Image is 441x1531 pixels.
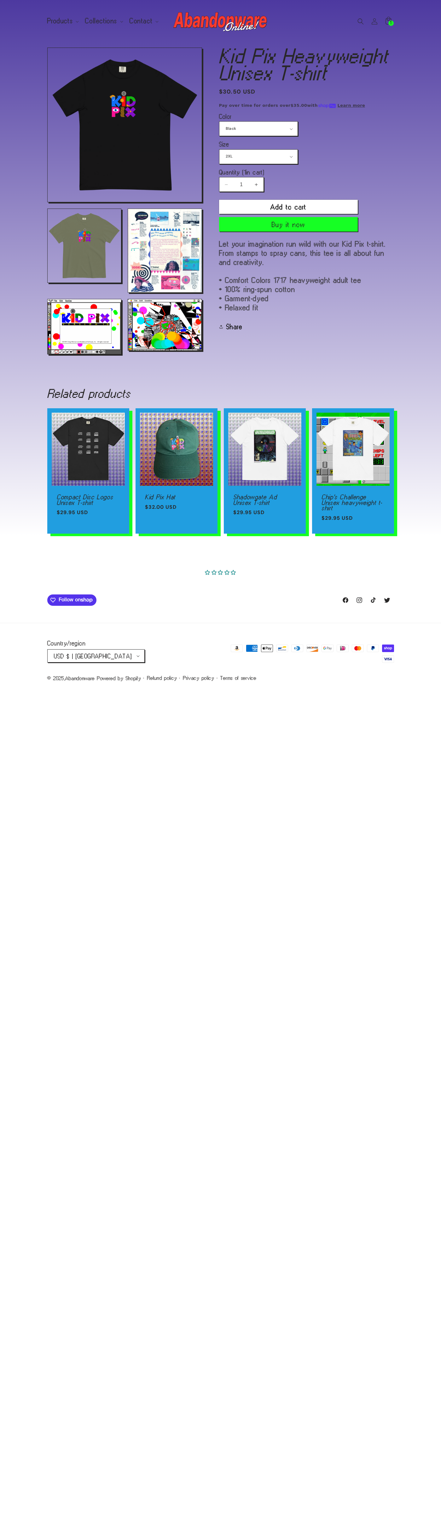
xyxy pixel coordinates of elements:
[47,18,73,24] span: Products
[219,217,358,232] button: Buy it now
[47,388,394,399] h2: Related products
[171,6,270,36] a: Abandonware
[219,141,358,147] label: Size
[147,675,177,681] a: Refund policy
[242,169,264,175] span: ( in cart)
[126,14,161,28] summary: Contact
[219,320,243,334] summary: Share
[44,14,82,28] summary: Products
[244,169,246,175] span: 1
[47,640,145,646] h2: Country/region
[47,649,145,662] button: USD $ | [GEOGRAPHIC_DATA]
[219,200,358,214] button: Add to cart
[219,88,256,96] span: $30.50 USD
[145,494,208,500] a: Kid Pix Hat
[322,494,385,511] a: Chip's Challenge Unisex heavyweight t-shirt
[183,675,214,681] a: Privacy policy
[47,48,203,354] media-gallery: Gallery Viewer
[57,494,120,505] a: Compact Disc Logos Unisex T-shirt
[233,494,296,505] a: Shadowgate Ad Unisex T-shirt
[354,14,368,28] summary: Search
[85,18,117,24] span: Collections
[219,113,358,120] label: Color
[219,239,394,312] div: Let your imagination run wild with our Kid Pix t-shirt. From stamps to spray cans, this tee is al...
[219,48,394,82] h1: Kid Pix Heavyweight Unisex T-shirt
[54,653,132,659] span: USD $ | [GEOGRAPHIC_DATA]
[170,568,271,576] div: Average rating is 0.00 stars
[219,169,358,175] label: Quantity
[47,675,95,681] small: © 2025,
[81,14,126,28] summary: Collections
[173,9,268,34] img: Abandonware
[97,675,141,681] a: Powered by Shopify
[130,18,153,24] span: Contact
[390,20,392,26] span: 1
[65,675,95,681] a: Abandonware
[220,675,256,681] a: Terms of service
